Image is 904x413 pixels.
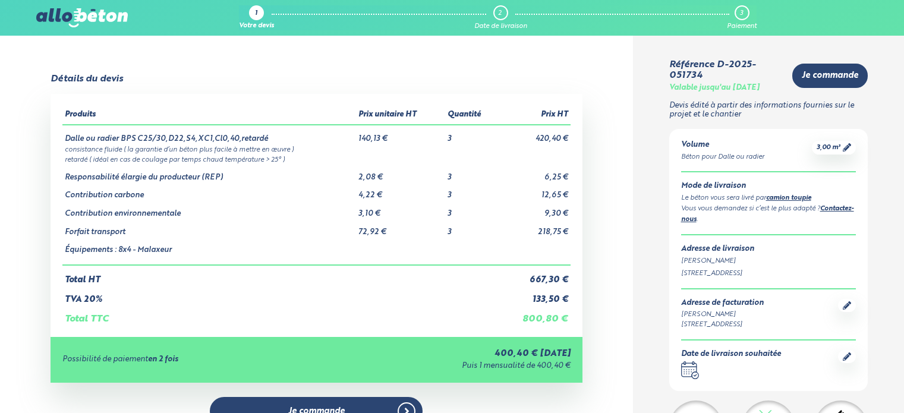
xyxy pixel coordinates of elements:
td: 667,30 € [499,265,570,285]
div: Paiement [727,23,757,30]
td: retardé ( idéal en cas de coulage par temps chaud température > 25° ) [62,154,570,164]
div: Référence D-2025-051734 [669,59,783,81]
div: Détails du devis [51,74,123,84]
a: Contactez-nous [681,206,854,223]
div: Mode de livraison [681,182,856,191]
a: Je commande [792,64,868,88]
strong: en 2 fois [148,355,178,363]
span: Je commande [802,71,858,81]
div: [PERSON_NAME] [681,256,856,266]
p: Devis édité à partir des informations fournies sur le projet et le chantier [669,102,868,119]
div: [STREET_ADDRESS] [681,320,764,330]
td: 3,10 € [356,200,445,219]
td: 3 [445,164,499,182]
div: Date de livraison [474,23,527,30]
img: allobéton [36,8,128,27]
div: Le béton vous sera livré par [681,193,856,204]
a: 3 Paiement [727,5,757,30]
td: 800,80 € [499,304,570,324]
div: Possibilité de paiement [62,355,325,364]
a: camion toupie [766,195,811,201]
div: Puis 1 mensualité de 400,40 € [325,362,571,371]
td: 2,08 € [356,164,445,182]
td: 3 [445,200,499,219]
td: Total HT [62,265,499,285]
iframe: Help widget launcher [798,367,891,400]
td: 3 [445,125,499,144]
td: 420,40 € [499,125,570,144]
td: Total TTC [62,304,499,324]
div: Adresse de livraison [681,245,856,254]
td: 72,92 € [356,219,445,237]
td: 3 [445,219,499,237]
div: Adresse de facturation [681,299,764,308]
div: 3 [740,10,743,17]
td: 218,75 € [499,219,570,237]
td: Contribution carbone [62,182,356,200]
td: TVA 20% [62,285,499,305]
div: Volume [681,141,764,150]
td: 140,13 € [356,125,445,144]
a: 1 Votre devis [239,5,274,30]
div: 400,40 € [DATE] [325,349,571,359]
th: Prix HT [499,106,570,125]
div: Valable jusqu'au [DATE] [669,84,760,93]
td: 133,50 € [499,285,570,305]
td: Dalle ou radier BPS C25/30,D22,S4,XC1,Cl0,40,retardé [62,125,356,144]
td: 4,22 € [356,182,445,200]
div: 1 [255,10,257,18]
td: Forfait transport [62,219,356,237]
td: consistance fluide ( la garantie d’un béton plus facile à mettre en œuvre ) [62,144,570,154]
td: Équipements : 8x4 - Malaxeur [62,237,356,265]
td: Contribution environnementale [62,200,356,219]
td: 6,25 € [499,164,570,182]
td: 12,65 € [499,182,570,200]
div: Date de livraison souhaitée [681,350,781,359]
td: 3 [445,182,499,200]
div: Votre devis [239,23,274,30]
td: Responsabilité élargie du producteur (REP) [62,164,356,182]
div: 2 [498,10,502,17]
div: Béton pour Dalle ou radier [681,152,764,162]
th: Produits [62,106,356,125]
a: 2 Date de livraison [474,5,527,30]
div: Vous vous demandez si c’est le plus adapté ? . [681,204,856,225]
td: 9,30 € [499,200,570,219]
div: [PERSON_NAME] [681,310,764,320]
div: [STREET_ADDRESS] [681,269,856,279]
th: Quantité [445,106,499,125]
th: Prix unitaire HT [356,106,445,125]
